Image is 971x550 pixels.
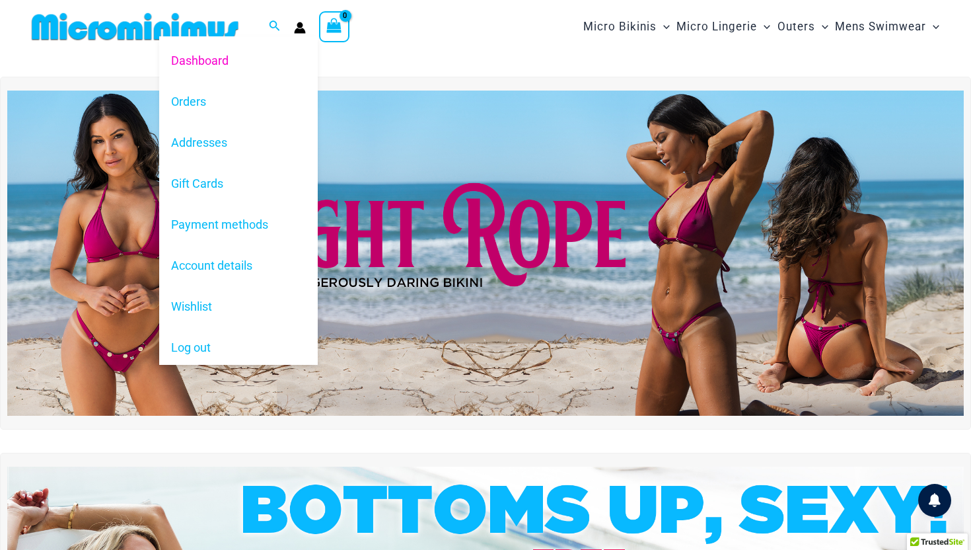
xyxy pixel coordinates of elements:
a: Dashboard [159,40,318,81]
img: MM SHOP LOGO FLAT [26,12,244,42]
a: Account details [159,245,318,286]
a: Account icon link [294,22,306,34]
img: Tight Rope Pink Bikini [7,91,964,416]
a: Log out [159,327,318,368]
a: Wishlist [159,286,318,327]
span: Menu Toggle [757,10,770,44]
span: Mens Swimwear [835,10,926,44]
a: Payment methods [159,204,318,245]
span: Micro Bikinis [583,10,657,44]
a: Micro BikinisMenu ToggleMenu Toggle [580,7,673,47]
nav: Site Navigation [578,5,945,49]
span: Outers [777,10,815,44]
a: Mens SwimwearMenu ToggleMenu Toggle [832,7,943,47]
span: Micro Lingerie [676,10,757,44]
a: Micro LingerieMenu ToggleMenu Toggle [673,7,773,47]
a: Orders [159,81,318,122]
a: Gift Cards [159,163,318,204]
span: Menu Toggle [815,10,828,44]
a: Search icon link [269,19,281,35]
span: Menu Toggle [926,10,939,44]
span: Menu Toggle [657,10,670,44]
a: View Shopping Cart, empty [319,11,349,42]
a: Addresses [159,122,318,163]
a: OutersMenu ToggleMenu Toggle [774,7,832,47]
